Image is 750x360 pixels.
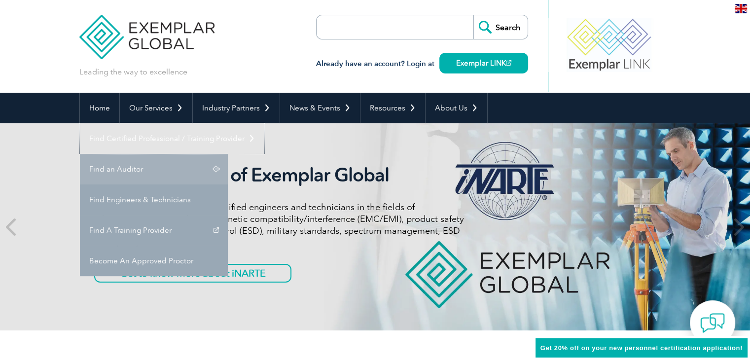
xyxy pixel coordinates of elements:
a: Exemplar LINK [439,53,528,73]
a: News & Events [280,93,360,123]
a: Become An Approved Proctor [80,246,228,276]
img: contact-chat.png [700,311,725,335]
a: Find Certified Professional / Training Provider [80,123,264,154]
span: Get 20% off on your new personnel certification application! [540,344,743,352]
h2: iNARTE is a Part of Exemplar Global [94,164,464,186]
img: en [735,4,747,13]
a: Our Services [120,93,192,123]
p: Leading the way to excellence [79,67,187,77]
h3: Already have an account? Login at [316,58,528,70]
input: Search [473,15,528,39]
img: open_square.png [506,60,511,66]
a: Industry Partners [193,93,280,123]
a: Find an Auditor [80,154,228,184]
a: Resources [360,93,425,123]
a: Find A Training Provider [80,215,228,246]
a: Find Engineers & Technicians [80,184,228,215]
a: Home [80,93,119,123]
p: iNARTE certifications are for qualified engineers and technicians in the fields of telecommunicat... [94,201,464,249]
a: About Us [426,93,487,123]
